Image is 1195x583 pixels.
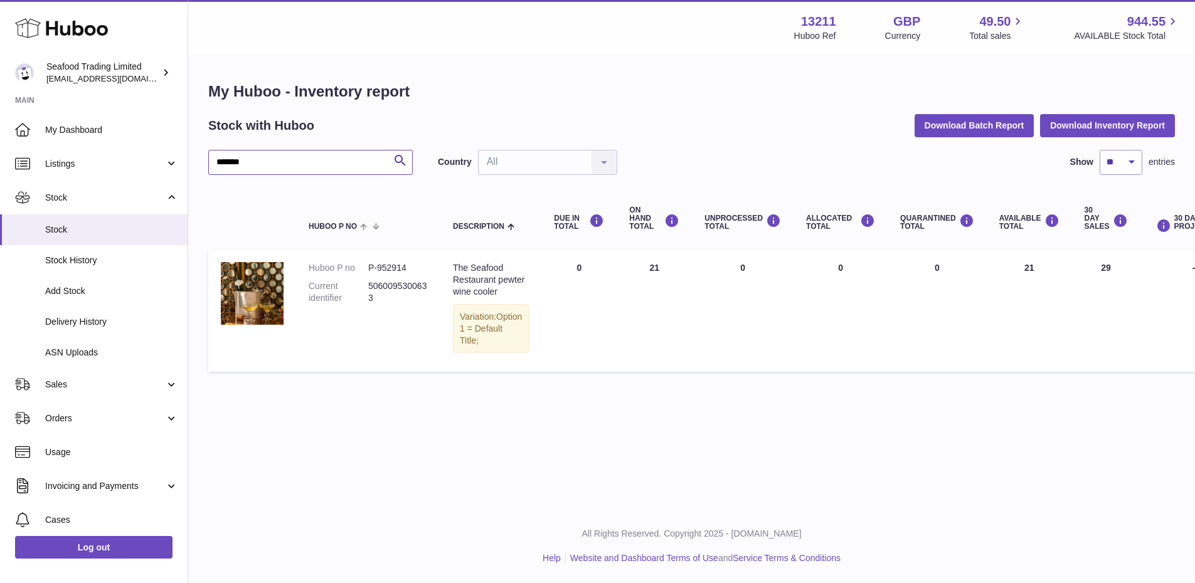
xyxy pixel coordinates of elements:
[915,114,1034,137] button: Download Batch Report
[453,304,529,354] div: Variation:
[309,262,368,274] dt: Huboo P no
[999,214,1060,231] div: AVAILABLE Total
[801,13,836,30] strong: 13211
[208,117,314,134] h2: Stock with Huboo
[1074,30,1180,42] span: AVAILABLE Stock Total
[45,514,178,526] span: Cases
[570,553,718,563] a: Website and Dashboard Terms of Use
[1072,249,1140,372] td: 29
[935,263,940,273] span: 0
[45,480,165,492] span: Invoicing and Payments
[208,81,1175,102] h1: My Huboo - Inventory report
[566,552,841,564] li: and
[794,30,836,42] div: Huboo Ref
[617,249,692,372] td: 21
[893,13,920,30] strong: GBP
[1040,114,1175,137] button: Download Inventory Report
[46,73,184,83] span: [EMAIL_ADDRESS][DOMAIN_NAME]
[794,249,888,372] td: 0
[46,61,159,85] div: Seafood Trading Limited
[806,214,875,231] div: ALLOCATED Total
[543,553,561,563] a: Help
[15,536,173,559] a: Log out
[969,30,1025,42] span: Total sales
[979,13,1011,30] span: 49.50
[45,412,165,424] span: Orders
[900,214,974,231] div: QUARANTINED Total
[704,214,781,231] div: UNPROCESSED Total
[987,249,1072,372] td: 21
[309,223,357,231] span: Huboo P no
[1127,13,1166,30] span: 944.55
[45,124,178,136] span: My Dashboard
[15,63,34,82] img: online@rickstein.com
[629,206,679,231] div: ON HAND Total
[554,214,604,231] div: DUE IN TOTAL
[45,379,165,391] span: Sales
[733,553,841,563] a: Service Terms & Conditions
[885,30,921,42] div: Currency
[45,446,178,458] span: Usage
[45,316,178,328] span: Delivery History
[45,224,178,236] span: Stock
[45,192,165,204] span: Stock
[309,280,368,304] dt: Current identifier
[969,13,1025,42] a: 49.50 Total sales
[368,262,428,274] dd: P-952914
[221,262,284,325] img: product image
[368,280,428,304] dd: 5060095300633
[45,158,165,170] span: Listings
[438,156,472,168] label: Country
[45,347,178,359] span: ASN Uploads
[1074,13,1180,42] a: 944.55 AVAILABLE Stock Total
[1149,156,1175,168] span: entries
[1070,156,1093,168] label: Show
[45,255,178,266] span: Stock History
[198,528,1185,540] p: All Rights Reserved. Copyright 2025 - [DOMAIN_NAME]
[45,285,178,297] span: Add Stock
[453,223,504,231] span: Description
[453,262,529,298] div: The Seafood Restaurant pewter wine cooler
[541,249,617,372] td: 0
[460,312,522,345] span: Option 1 = Default Title;
[692,249,794,372] td: 0
[1085,206,1128,231] div: 30 DAY SALES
